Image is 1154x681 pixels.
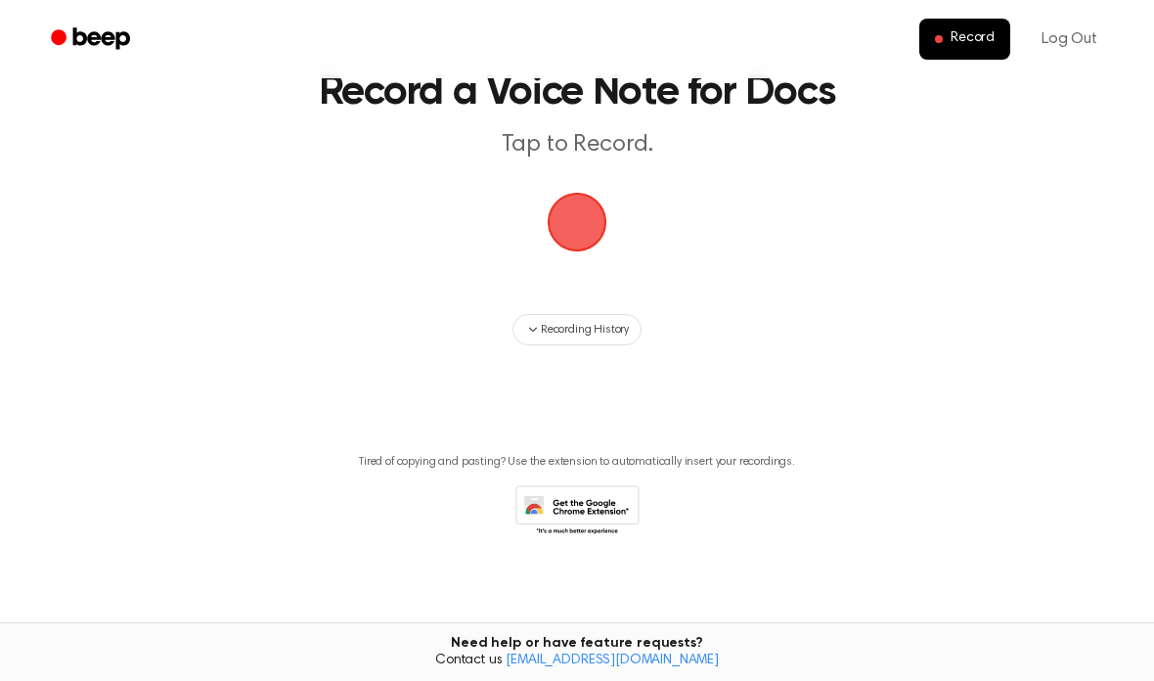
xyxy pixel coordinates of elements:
span: Record [951,30,995,48]
button: Beep Logo [548,193,606,251]
p: Tired of copying and pasting? Use the extension to automatically insert your recordings. [359,455,795,470]
a: [EMAIL_ADDRESS][DOMAIN_NAME] [506,654,719,667]
button: Recording History [512,314,642,345]
button: Record [919,19,1010,60]
h1: Record a Voice Note for Docs [211,72,943,113]
a: Log Out [1022,16,1117,63]
a: Beep [37,21,148,59]
span: Contact us [12,653,1142,670]
p: Tap to Record. [211,129,943,161]
span: Recording History [541,321,629,339]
